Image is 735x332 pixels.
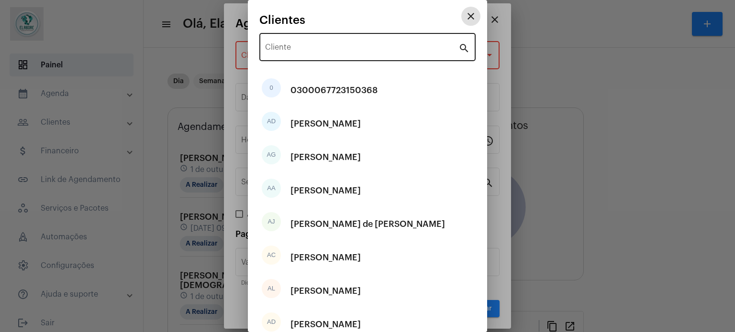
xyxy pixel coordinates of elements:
mat-icon: close [465,11,477,22]
div: AD [262,112,281,131]
div: AD [262,312,281,332]
div: 0 [262,78,281,97]
div: [PERSON_NAME] [290,109,361,138]
input: Pesquisar cliente [265,45,458,54]
div: [PERSON_NAME] de [PERSON_NAME] [290,210,445,238]
div: 0300067723150368 [290,76,378,105]
div: [PERSON_NAME] [290,143,361,171]
div: [PERSON_NAME] [290,243,361,272]
div: AG [262,145,281,164]
div: [PERSON_NAME] [290,277,361,305]
div: AA [262,179,281,198]
span: Clientes [259,14,305,26]
mat-icon: search [458,42,470,54]
div: AC [262,246,281,265]
div: [PERSON_NAME] [290,176,361,205]
div: AL [262,279,281,298]
div: AJ [262,212,281,231]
